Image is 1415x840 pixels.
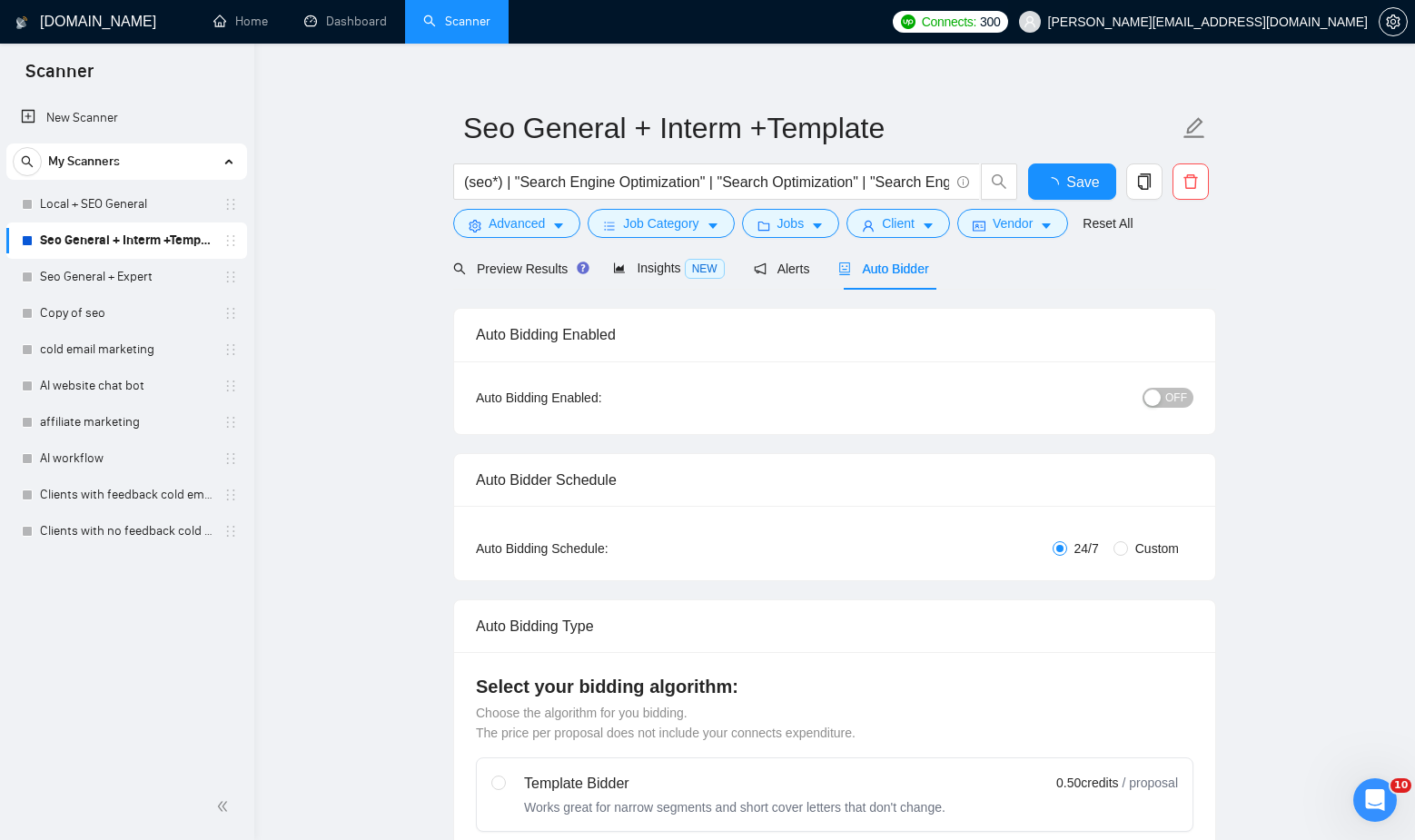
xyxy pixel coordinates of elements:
[13,147,42,176] button: search
[40,295,213,331] a: Copy of seo
[777,213,805,233] span: Jobs
[453,262,466,275] span: search
[1390,778,1411,793] span: 10
[423,14,490,29] a: searchScanner
[862,219,875,232] span: user
[476,674,1193,699] h4: Select your bidding algorithm:
[1126,163,1163,200] button: copy
[1028,163,1116,200] button: Save
[754,262,767,275] span: notification
[838,262,851,275] span: robot
[476,706,856,740] span: Choose the algorithm for you bidding. The price per proposal does not include your connects expen...
[603,219,616,232] span: bars
[223,197,238,212] span: holder
[223,488,238,502] span: holder
[1040,219,1053,232] span: caret-down
[1173,163,1209,200] button: delete
[1056,773,1118,793] span: 0.50 credits
[1182,116,1206,140] span: edit
[575,260,591,276] div: Tooltip anchor
[223,415,238,430] span: holder
[464,171,949,193] input: Search Freelance Jobs...
[846,209,950,238] button: userClientcaret-down
[223,379,238,393] span: holder
[40,477,213,513] a: Clients with feedback cold email marketing
[21,100,233,136] a: New Scanner
[757,219,770,232] span: folder
[40,404,213,440] a: affiliate marketing
[216,797,234,815] span: double-left
[40,440,213,477] a: AI workflow
[1066,171,1099,193] span: Save
[980,12,1000,32] span: 300
[981,163,1017,200] button: search
[1024,15,1036,28] span: user
[1067,539,1106,558] span: 24/7
[623,213,698,233] span: Job Category
[993,213,1033,233] span: Vendor
[1353,778,1397,822] iframe: Intercom live chat
[1127,173,1162,190] span: copy
[901,15,915,29] img: upwork-logo.png
[48,143,120,180] span: My Scanners
[476,600,1193,652] div: Auto Bidding Type
[40,259,213,295] a: Seo General + Expert
[453,209,580,238] button: settingAdvancedcaret-down
[223,306,238,321] span: holder
[838,262,928,276] span: Auto Bidder
[1380,15,1407,29] span: setting
[524,798,945,816] div: Works great for narrow segments and short cover letters that don't change.
[476,454,1193,506] div: Auto Bidder Schedule
[223,342,238,357] span: holder
[11,58,108,96] span: Scanner
[1379,7,1408,36] button: setting
[40,186,213,222] a: Local + SEO General
[1083,213,1133,233] a: Reset All
[588,209,734,238] button: barsJob Categorycaret-down
[223,524,238,539] span: holder
[476,388,715,408] div: Auto Bidding Enabled:
[982,173,1016,190] span: search
[40,368,213,404] a: AI website chat bot
[811,219,824,232] span: caret-down
[1173,173,1208,190] span: delete
[469,219,481,232] span: setting
[223,233,238,248] span: holder
[754,262,810,276] span: Alerts
[489,213,545,233] span: Advanced
[1379,15,1408,29] a: setting
[463,105,1179,151] input: Scanner name...
[1165,388,1187,408] span: OFF
[922,12,976,32] span: Connects:
[973,219,985,232] span: idcard
[40,331,213,368] a: cold email marketing
[742,209,840,238] button: folderJobscaret-down
[453,262,584,276] span: Preview Results
[552,219,565,232] span: caret-down
[1128,539,1186,558] span: Custom
[213,14,268,29] a: homeHome
[613,261,724,275] span: Insights
[1044,177,1066,192] span: loading
[223,451,238,466] span: holder
[6,100,247,136] li: New Scanner
[476,309,1193,361] div: Auto Bidding Enabled
[524,773,945,795] div: Template Bidder
[1123,774,1178,792] span: / proposal
[613,262,626,274] span: area-chart
[957,176,969,188] span: info-circle
[882,213,915,233] span: Client
[707,219,719,232] span: caret-down
[223,270,238,284] span: holder
[6,143,247,549] li: My Scanners
[40,513,213,549] a: Clients with no feedback cold email marketing
[40,222,213,259] a: Seo General + Interm +Template
[922,219,935,232] span: caret-down
[957,209,1068,238] button: idcardVendorcaret-down
[14,155,41,168] span: search
[476,539,715,558] div: Auto Bidding Schedule:
[685,259,725,279] span: NEW
[304,14,387,29] a: dashboardDashboard
[15,8,28,37] img: logo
